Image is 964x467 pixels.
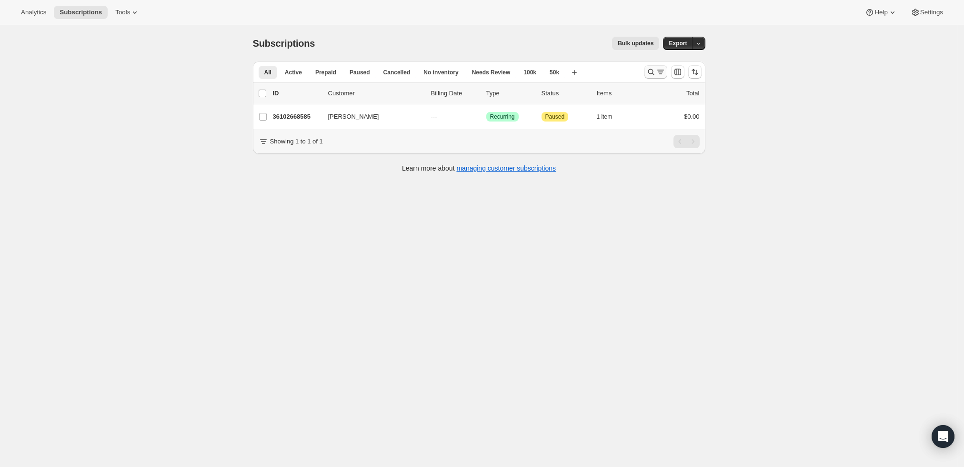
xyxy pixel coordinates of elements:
div: Items [597,89,644,98]
span: Settings [920,9,943,16]
button: Analytics [15,6,52,19]
span: Needs Review [472,69,511,76]
div: Type [486,89,534,98]
nav: Pagination [673,135,700,148]
button: Help [859,6,903,19]
button: Search and filter results [644,65,667,79]
span: No inventory [423,69,458,76]
p: Customer [328,89,423,98]
p: Total [686,89,699,98]
button: Create new view [567,66,582,79]
p: Showing 1 to 1 of 1 [270,137,323,146]
span: Bulk updates [618,40,653,47]
button: Tools [110,6,145,19]
span: Recurring [490,113,515,121]
button: Sort the results [688,65,702,79]
button: Export [663,37,693,50]
p: 36102668585 [273,112,321,122]
span: $0.00 [684,113,700,120]
span: 50k [550,69,559,76]
div: Open Intercom Messenger [932,425,954,448]
span: Help [874,9,887,16]
span: Subscriptions [253,38,315,49]
button: 1 item [597,110,623,123]
span: [PERSON_NAME] [328,112,379,122]
a: managing customer subscriptions [456,164,556,172]
span: Paused [350,69,370,76]
span: All [264,69,271,76]
p: Billing Date [431,89,479,98]
button: [PERSON_NAME] [322,109,418,124]
div: 36102668585[PERSON_NAME]---SuccessRecurringAttentionPaused1 item$0.00 [273,110,700,123]
span: Prepaid [315,69,336,76]
span: Active [285,69,302,76]
span: Cancelled [383,69,411,76]
span: Analytics [21,9,46,16]
span: 1 item [597,113,613,121]
p: ID [273,89,321,98]
div: IDCustomerBilling DateTypeStatusItemsTotal [273,89,700,98]
span: 100k [523,69,536,76]
span: --- [431,113,437,120]
p: Learn more about [402,163,556,173]
span: Subscriptions [60,9,102,16]
button: Settings [905,6,949,19]
button: Customize table column order and visibility [671,65,684,79]
button: Subscriptions [54,6,108,19]
span: Paused [545,113,565,121]
p: Status [542,89,589,98]
span: Tools [115,9,130,16]
button: Bulk updates [612,37,659,50]
span: Export [669,40,687,47]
